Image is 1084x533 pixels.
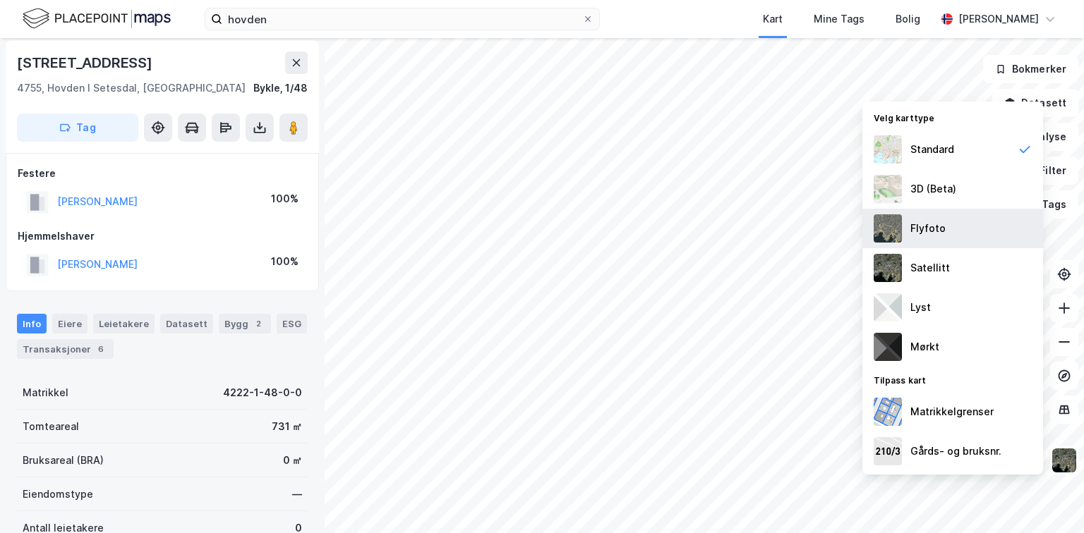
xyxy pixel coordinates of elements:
[17,80,246,97] div: 4755, Hovden I Setesdal, [GEOGRAPHIC_DATA]
[93,314,155,333] div: Leietakere
[958,11,1039,27] div: [PERSON_NAME]
[983,55,1078,83] button: Bokmerker
[874,214,902,243] img: Z
[874,175,902,203] img: Z
[219,314,271,333] div: Bygg
[23,452,104,469] div: Bruksareal (BRA)
[910,259,950,276] div: Satellitt
[814,11,865,27] div: Mine Tags
[271,190,299,207] div: 100%
[874,135,902,164] img: Z
[874,437,902,465] img: cadastreKeys.547ab17ec502f5a4ef2b.jpeg
[17,51,155,74] div: [STREET_ADDRESS]
[1013,190,1078,219] button: Tags
[17,339,114,359] div: Transaksjoner
[910,299,931,316] div: Lyst
[862,104,1043,130] div: Velg karttype
[1011,157,1078,185] button: Filter
[160,314,213,333] div: Datasett
[23,418,79,435] div: Tomteareal
[910,443,1001,460] div: Gårds- og bruksnr.
[18,165,307,182] div: Festere
[910,180,956,197] div: 3D (Beta)
[874,398,902,426] img: cadastreBorders.cfe08de4b5ddd52a10de.jpeg
[874,333,902,361] img: nCdM7BzjoCAAAAAElFTkSuQmCC
[862,367,1043,392] div: Tilpass kart
[271,253,299,270] div: 100%
[17,314,47,333] div: Info
[23,486,93,503] div: Eiendomstype
[223,384,302,401] div: 4222-1-48-0-0
[910,220,946,237] div: Flyfoto
[23,384,68,401] div: Matrikkel
[1013,465,1084,533] iframe: Chat Widget
[253,80,308,97] div: Bykle, 1/48
[23,6,171,31] img: logo.f888ab2527a4732fd821a326f86c7f29.svg
[277,314,307,333] div: ESG
[1051,447,1078,474] img: 9k=
[874,254,902,282] img: 9k=
[1013,465,1084,533] div: Kontrollprogram for chat
[18,228,307,245] div: Hjemmelshaver
[251,317,265,331] div: 2
[874,293,902,321] img: luj3wr1y2y3+OchiMxRmMxRlscgabnMEmZ7DJGWxyBpucwSZnsMkZbHIGm5zBJmewyRlscgabnMEmZ7DJGWxyBpucwSZnsMkZ...
[910,141,954,158] div: Standard
[992,89,1078,117] button: Datasett
[763,11,783,27] div: Kart
[283,452,302,469] div: 0 ㎡
[94,342,108,356] div: 6
[17,114,138,142] button: Tag
[910,403,994,420] div: Matrikkelgrenser
[292,486,302,503] div: —
[222,8,582,30] input: Søk på adresse, matrikkel, gårdeiere, leietakere eller personer
[910,338,939,355] div: Mørkt
[52,314,88,333] div: Eiere
[272,418,302,435] div: 731 ㎡
[896,11,920,27] div: Bolig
